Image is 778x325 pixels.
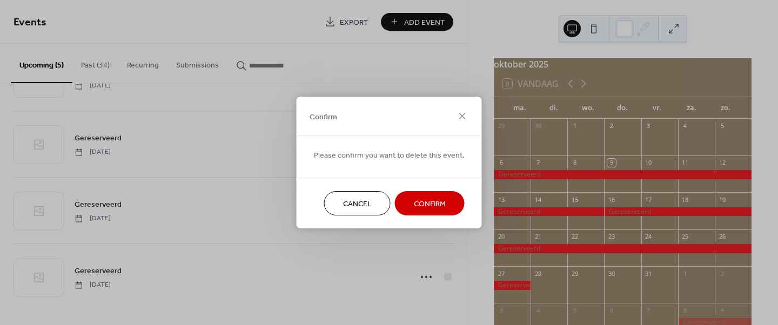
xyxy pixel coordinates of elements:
[324,191,391,215] button: Cancel
[343,199,372,210] span: Cancel
[395,191,465,215] button: Confirm
[310,111,337,123] span: Confirm
[314,150,465,161] span: Please confirm you want to delete this event.
[414,199,446,210] span: Confirm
